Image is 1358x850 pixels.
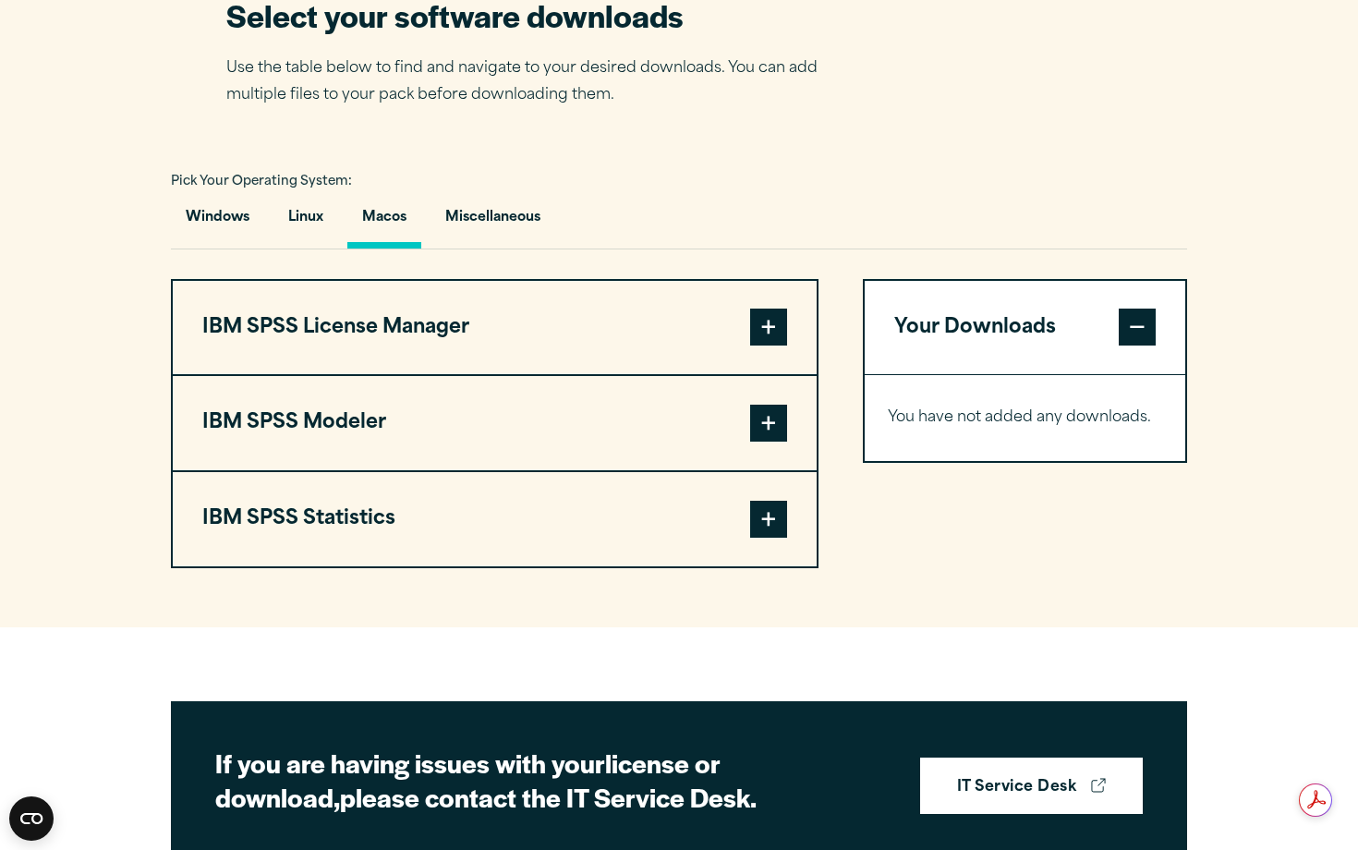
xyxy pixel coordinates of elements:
[920,758,1143,815] a: IT Service Desk
[865,281,1185,375] button: Your Downloads
[171,176,352,188] span: Pick Your Operating System:
[226,55,845,109] p: Use the table below to find and navigate to your desired downloads. You can add multiple files to...
[957,776,1076,800] strong: IT Service Desk
[173,376,817,470] button: IBM SPSS Modeler
[173,472,817,566] button: IBM SPSS Statistics
[215,746,862,815] h2: If you are having issues with your please contact the IT Service Desk.
[215,744,721,816] strong: license or download,
[273,196,338,249] button: Linux
[9,796,54,841] button: Open CMP widget
[173,281,817,375] button: IBM SPSS License Manager
[347,196,421,249] button: Macos
[171,196,264,249] button: Windows
[430,196,555,249] button: Miscellaneous
[888,405,1162,431] p: You have not added any downloads.
[865,374,1185,461] div: Your Downloads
